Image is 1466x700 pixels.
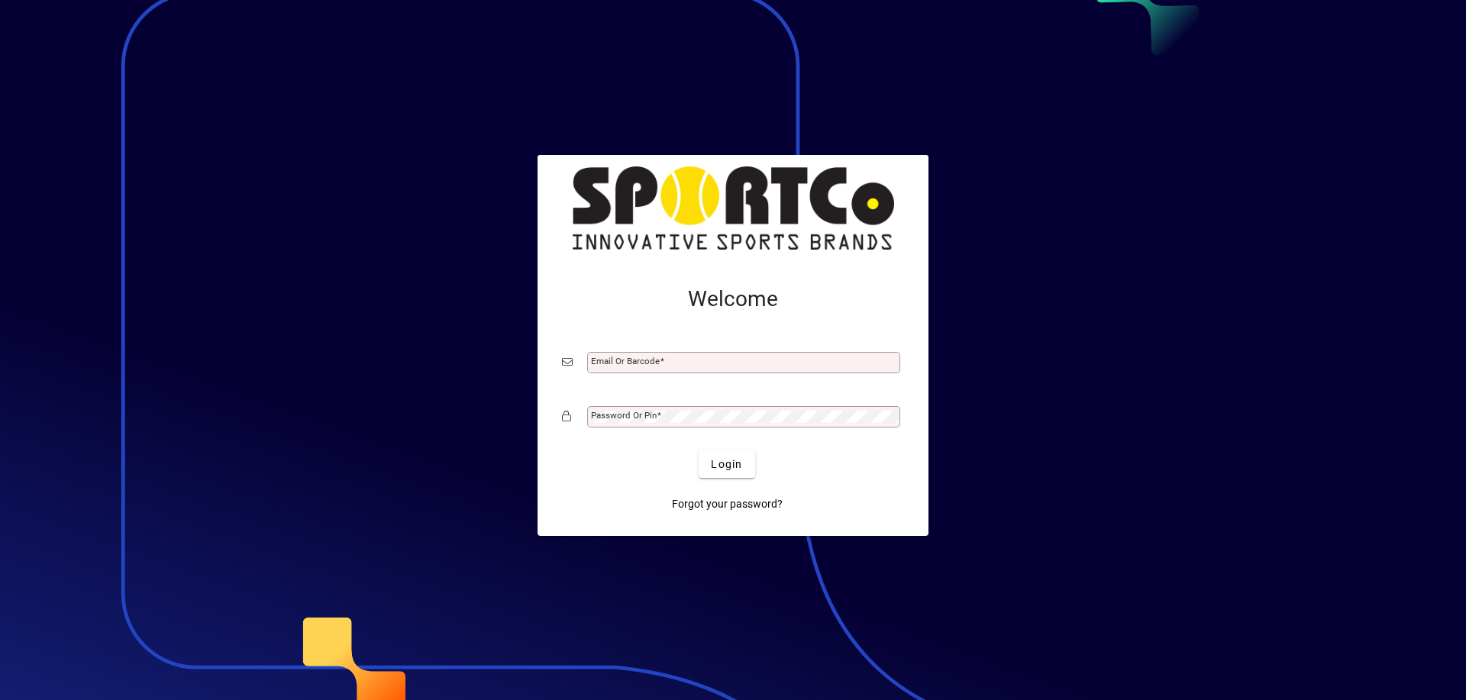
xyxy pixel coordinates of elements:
[591,410,657,421] mat-label: Password or Pin
[591,356,660,366] mat-label: Email or Barcode
[672,496,783,512] span: Forgot your password?
[711,456,742,473] span: Login
[699,450,754,478] button: Login
[666,490,789,518] a: Forgot your password?
[562,286,904,312] h2: Welcome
